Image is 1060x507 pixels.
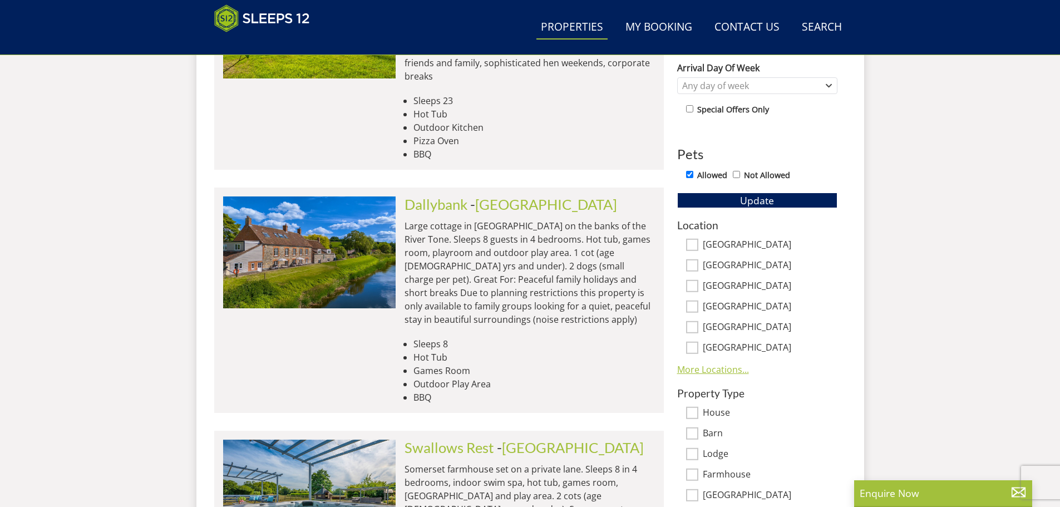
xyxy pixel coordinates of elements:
a: Swallows Rest [405,439,494,456]
span: - [470,196,617,213]
img: Sleeps 12 [214,4,310,32]
span: - [497,439,644,456]
a: Search [797,15,846,40]
div: Any day of week [679,80,824,92]
label: Lodge [703,449,837,461]
p: Enquire Now [860,486,1027,500]
label: [GEOGRAPHIC_DATA] [703,490,837,502]
div: Combobox [677,77,837,94]
label: Barn [703,428,837,440]
li: Pizza Oven [413,134,655,147]
label: Special Offers Only [697,104,769,116]
li: Games Room [413,364,655,377]
li: Hot Tub [413,351,655,364]
a: [GEOGRAPHIC_DATA] [502,439,644,456]
li: Outdoor Play Area [413,377,655,391]
a: [GEOGRAPHIC_DATA] [475,196,617,213]
a: My Booking [621,15,697,40]
label: Arrival Day Of Week [677,61,837,75]
label: Allowed [697,169,727,181]
a: More Locations... [677,363,749,376]
label: [GEOGRAPHIC_DATA] [703,260,837,272]
img: riverside-somerset-holiday-accommodation-home-sleeps-8.original.jpg [223,196,396,308]
li: Sleeps 8 [413,337,655,351]
li: Hot Tub [413,107,655,121]
button: Update [677,193,837,208]
a: Properties [536,15,608,40]
label: Farmhouse [703,469,837,481]
label: [GEOGRAPHIC_DATA] [703,280,837,293]
label: House [703,407,837,420]
label: [GEOGRAPHIC_DATA] [703,239,837,252]
p: Large cottage in [GEOGRAPHIC_DATA] on the banks of the River Tone. Sleeps 8 guests in 4 bedrooms.... [405,219,655,326]
li: BBQ [413,391,655,404]
h3: Location [677,219,837,231]
span: Update [740,194,774,207]
iframe: Customer reviews powered by Trustpilot [209,39,326,48]
a: Contact Us [710,15,784,40]
label: [GEOGRAPHIC_DATA] [703,322,837,334]
a: Dallybank [405,196,467,213]
li: BBQ [413,147,655,161]
label: [GEOGRAPHIC_DATA] [703,301,837,313]
li: Outdoor Kitchen [413,121,655,134]
h3: Property Type [677,387,837,399]
li: Sleeps 23 [413,94,655,107]
label: Not Allowed [744,169,790,181]
h3: Pets [677,147,837,161]
label: [GEOGRAPHIC_DATA] [703,342,837,355]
